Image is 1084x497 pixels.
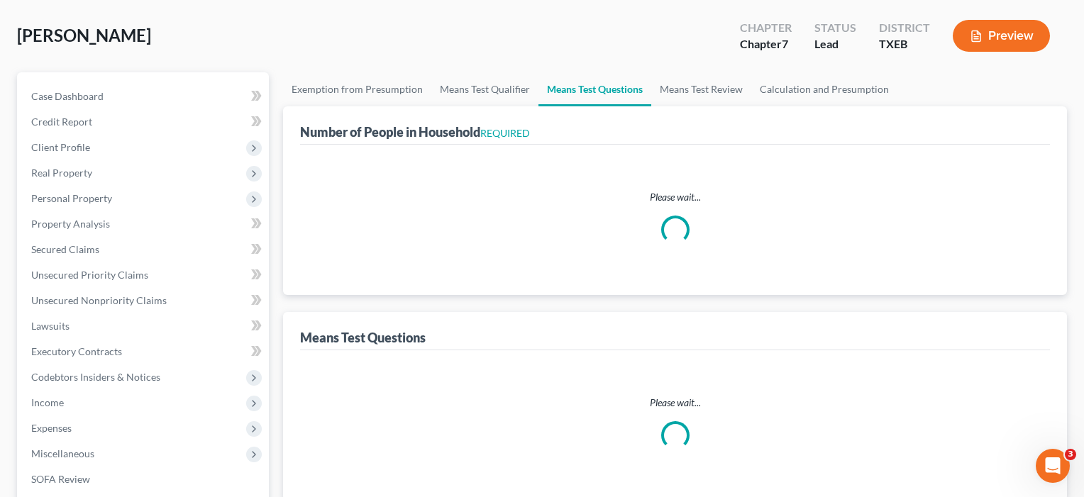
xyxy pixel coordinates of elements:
[31,269,148,281] span: Unsecured Priority Claims
[431,72,538,106] a: Means Test Qualifier
[17,25,151,45] span: [PERSON_NAME]
[20,313,269,339] a: Lawsuits
[20,288,269,313] a: Unsecured Nonpriority Claims
[31,422,72,434] span: Expenses
[311,396,1039,410] p: Please wait...
[740,20,792,36] div: Chapter
[31,396,64,408] span: Income
[20,211,269,237] a: Property Analysis
[31,167,92,179] span: Real Property
[31,371,160,383] span: Codebtors Insiders & Notices
[283,72,431,106] a: Exemption from Presumption
[1065,449,1076,460] span: 3
[31,116,92,128] span: Credit Report
[651,72,751,106] a: Means Test Review
[953,20,1050,52] button: Preview
[31,447,94,459] span: Miscellaneous
[20,84,269,109] a: Case Dashboard
[31,218,110,230] span: Property Analysis
[300,123,530,140] div: Number of People in Household
[782,37,788,50] span: 7
[20,109,269,135] a: Credit Report
[20,339,269,364] a: Executory Contracts
[480,127,530,139] span: REQUIRED
[31,141,90,153] span: Client Profile
[31,320,70,332] span: Lawsuits
[31,473,90,485] span: SOFA Review
[20,467,269,492] a: SOFA Review
[814,20,856,36] div: Status
[311,190,1039,204] p: Please wait...
[20,237,269,262] a: Secured Claims
[879,36,930,52] div: TXEB
[31,90,104,102] span: Case Dashboard
[740,36,792,52] div: Chapter
[538,72,651,106] a: Means Test Questions
[31,243,99,255] span: Secured Claims
[31,294,167,306] span: Unsecured Nonpriority Claims
[879,20,930,36] div: District
[1036,449,1070,483] iframe: Intercom live chat
[751,72,897,106] a: Calculation and Presumption
[300,329,426,346] div: Means Test Questions
[31,345,122,357] span: Executory Contracts
[31,192,112,204] span: Personal Property
[20,262,269,288] a: Unsecured Priority Claims
[814,36,856,52] div: Lead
